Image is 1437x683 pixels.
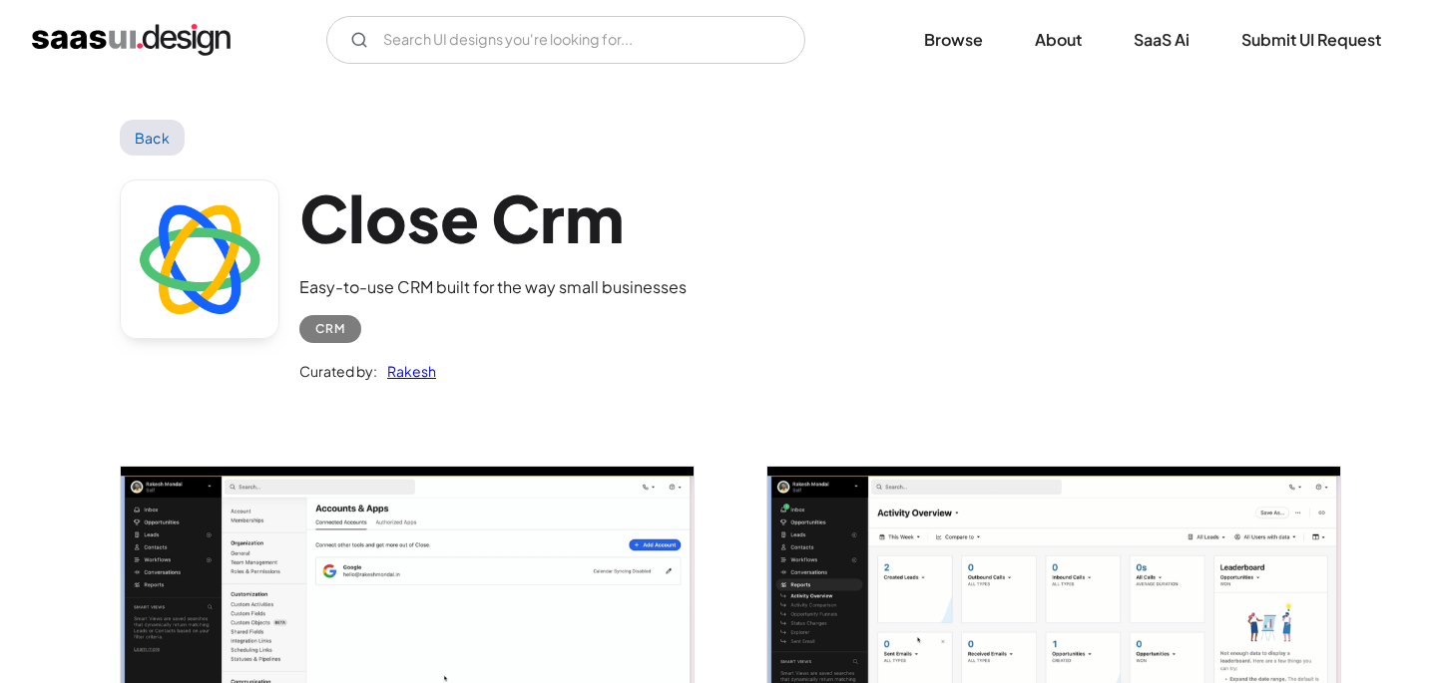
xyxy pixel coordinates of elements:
input: Search UI designs you're looking for... [326,16,805,64]
a: SaaS Ai [1110,18,1213,62]
a: About [1011,18,1106,62]
div: Curated by: [299,359,377,383]
form: Email Form [326,16,805,64]
a: Back [120,120,185,156]
a: Rakesh [377,359,436,383]
a: home [32,24,231,56]
h1: Close Crm [299,179,687,256]
a: Browse [900,18,1007,62]
a: Submit UI Request [1217,18,1405,62]
div: CRM [315,317,345,341]
div: Easy-to-use CRM built for the way small businesses [299,275,687,299]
